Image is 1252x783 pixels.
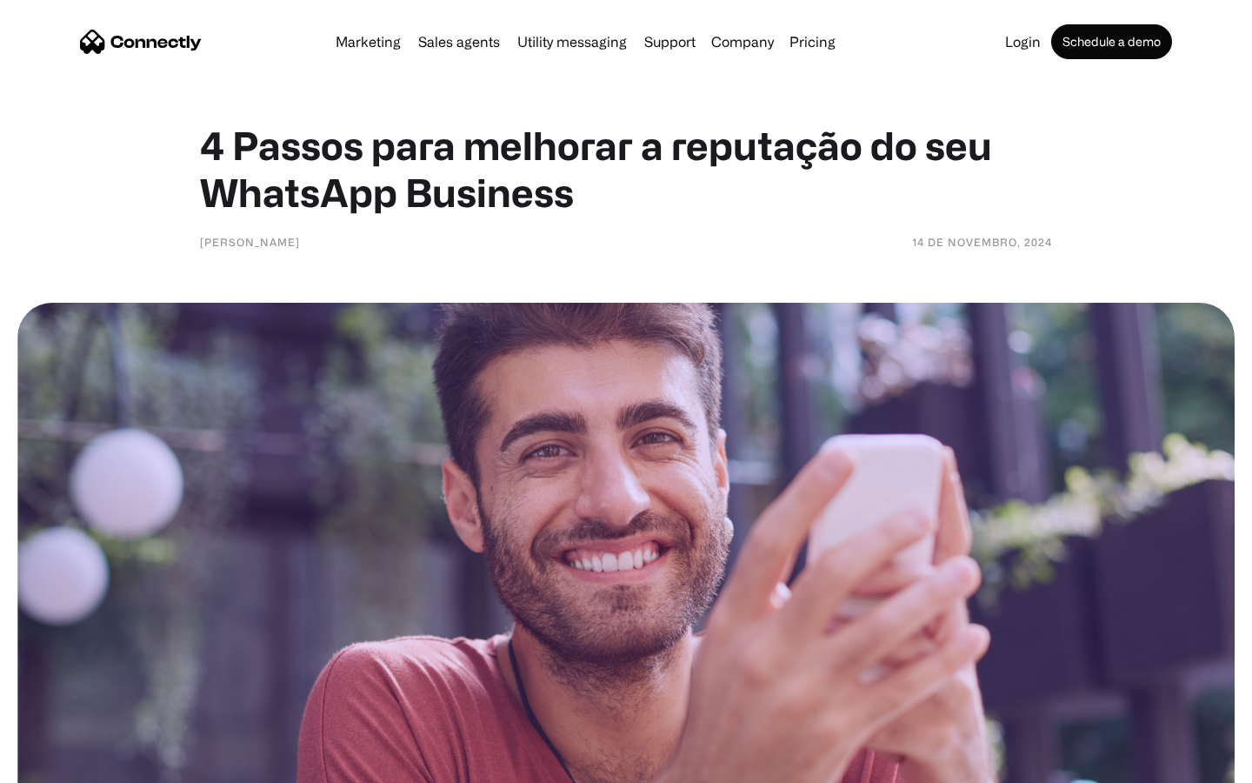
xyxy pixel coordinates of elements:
[1051,24,1172,59] a: Schedule a demo
[200,122,1052,216] h1: 4 Passos para melhorar a reputação do seu WhatsApp Business
[711,30,774,54] div: Company
[35,753,104,777] ul: Language list
[411,35,507,49] a: Sales agents
[998,35,1048,49] a: Login
[782,35,842,49] a: Pricing
[510,35,634,49] a: Utility messaging
[637,35,703,49] a: Support
[200,233,300,251] div: [PERSON_NAME]
[329,35,408,49] a: Marketing
[912,233,1052,251] div: 14 de novembro, 2024
[17,753,104,777] aside: Language selected: English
